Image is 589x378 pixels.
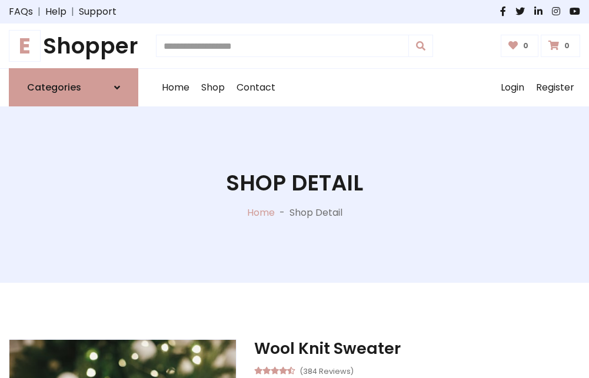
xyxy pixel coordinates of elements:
[231,69,281,106] a: Contact
[195,69,231,106] a: Shop
[254,339,580,358] h3: Wool Knit Sweater
[9,33,138,59] a: EShopper
[45,5,66,19] a: Help
[9,33,138,59] h1: Shopper
[27,82,81,93] h6: Categories
[156,69,195,106] a: Home
[226,170,363,196] h1: Shop Detail
[300,363,354,377] small: (384 Reviews)
[33,5,45,19] span: |
[561,41,573,51] span: 0
[530,69,580,106] a: Register
[247,206,275,219] a: Home
[9,5,33,19] a: FAQs
[289,206,342,220] p: Shop Detail
[9,30,41,62] span: E
[501,35,539,57] a: 0
[79,5,117,19] a: Support
[275,206,289,220] p: -
[9,68,138,106] a: Categories
[520,41,531,51] span: 0
[541,35,580,57] a: 0
[66,5,79,19] span: |
[495,69,530,106] a: Login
